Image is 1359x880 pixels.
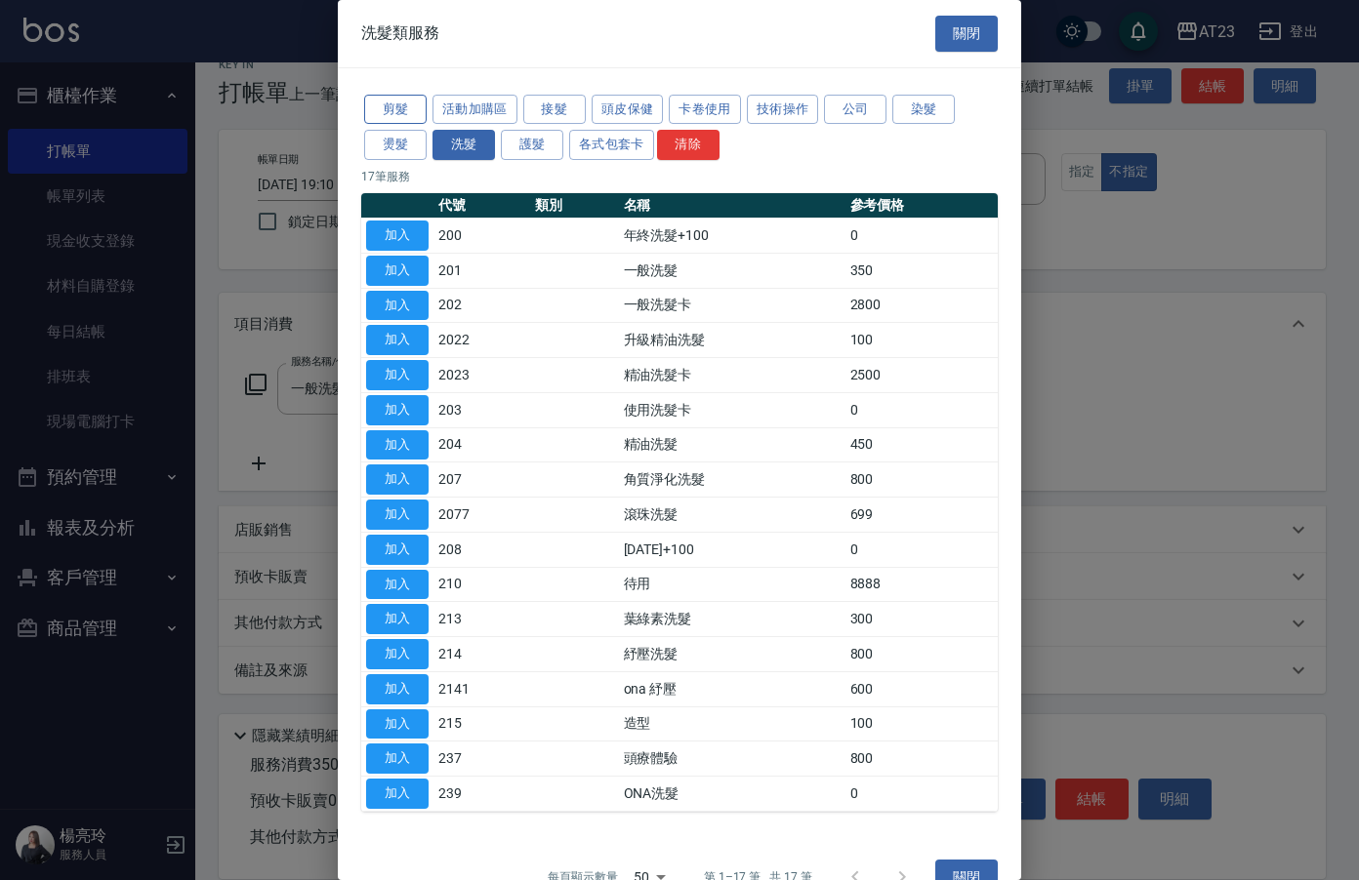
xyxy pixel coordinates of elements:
button: 接髮 [523,95,586,125]
button: 加入 [366,535,429,565]
td: 239 [433,777,530,812]
td: 2077 [433,498,530,533]
button: 加入 [366,743,429,774]
td: 2022 [433,323,530,358]
th: 名稱 [619,193,845,219]
td: 待用 [619,567,845,602]
button: 加入 [366,570,429,600]
button: 活動加購區 [432,95,517,125]
td: 年終洗髮+100 [619,219,845,254]
td: 升級精油洗髮 [619,323,845,358]
td: 204 [433,427,530,462]
button: 加入 [366,395,429,425]
td: 2023 [433,358,530,393]
td: 100 [845,706,998,741]
td: 600 [845,671,998,706]
td: 0 [845,392,998,427]
td: 201 [433,253,530,288]
td: 2141 [433,671,530,706]
button: 護髮 [501,130,563,160]
td: 0 [845,777,998,812]
th: 參考價格 [845,193,998,219]
button: 技術操作 [747,95,819,125]
button: 洗髮 [432,130,495,160]
td: 699 [845,498,998,533]
button: 加入 [366,430,429,460]
button: 加入 [366,604,429,634]
td: 頭療體驗 [619,741,845,777]
td: 200 [433,219,530,254]
td: 2800 [845,288,998,323]
button: 加入 [366,709,429,740]
td: 210 [433,567,530,602]
button: 頭皮保健 [592,95,664,125]
button: 公司 [824,95,886,125]
td: [DATE]+100 [619,532,845,567]
button: 清除 [657,130,720,160]
td: 使用洗髮卡 [619,392,845,427]
button: 各式包套卡 [569,130,654,160]
button: 加入 [366,674,429,704]
td: 203 [433,392,530,427]
td: 207 [433,462,530,498]
button: 加入 [366,500,429,530]
td: 造型 [619,706,845,741]
button: 加入 [366,220,429,251]
td: 215 [433,706,530,741]
td: 0 [845,532,998,567]
td: 0 [845,219,998,254]
p: 17 筆服務 [361,168,998,185]
td: 8888 [845,567,998,602]
button: 加入 [366,291,429,321]
td: ONA洗髮 [619,777,845,812]
button: 加入 [366,639,429,669]
td: 350 [845,253,998,288]
td: 滾珠洗髮 [619,498,845,533]
td: 100 [845,323,998,358]
button: 加入 [366,256,429,286]
button: 剪髮 [364,95,427,125]
button: 加入 [366,779,429,809]
td: 一般洗髮 [619,253,845,288]
td: 精油洗髮卡 [619,358,845,393]
th: 類別 [530,193,618,219]
td: 一般洗髮卡 [619,288,845,323]
td: 紓壓洗髮 [619,637,845,672]
button: 關閉 [935,16,998,52]
td: 237 [433,741,530,777]
span: 洗髮類服務 [361,23,439,43]
td: 800 [845,462,998,498]
td: 800 [845,741,998,777]
button: 卡卷使用 [669,95,741,125]
td: 葉綠素洗髮 [619,602,845,637]
td: 精油洗髮 [619,427,845,462]
td: 202 [433,288,530,323]
td: 300 [845,602,998,637]
td: 214 [433,637,530,672]
td: 208 [433,532,530,567]
td: 角質淨化洗髮 [619,462,845,498]
button: 加入 [366,464,429,495]
button: 染髮 [892,95,955,125]
button: 加入 [366,360,429,390]
td: 800 [845,637,998,672]
th: 代號 [433,193,530,219]
td: 213 [433,602,530,637]
td: ona 紓壓 [619,671,845,706]
button: 加入 [366,325,429,355]
td: 2500 [845,358,998,393]
td: 450 [845,427,998,462]
button: 燙髮 [364,130,427,160]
